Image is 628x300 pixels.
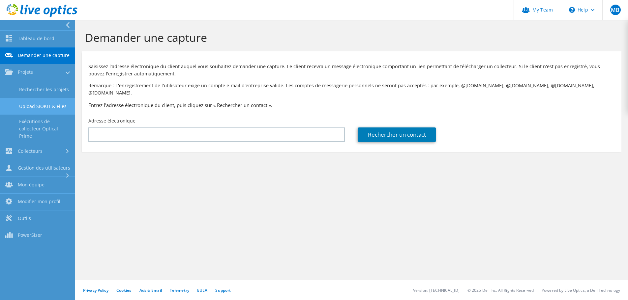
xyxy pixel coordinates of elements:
[610,5,621,15] span: MB
[467,287,534,293] li: © 2025 Dell Inc. All Rights Reserved
[358,127,436,142] a: Rechercher un contact
[88,63,615,77] p: Saisissez l'adresse électronique du client auquel vous souhaitez demander une capture. Le client ...
[197,287,207,293] a: EULA
[215,287,231,293] a: Support
[88,82,615,96] p: Remarque : L'enregistrement de l'utilisateur exige un compte e-mail d'entreprise valide. Les comp...
[542,287,620,293] li: Powered by Live Optics, a Dell Technology
[85,31,615,44] h1: Demander une capture
[413,287,460,293] li: Version: [TECHNICAL_ID]
[116,287,132,293] a: Cookies
[88,118,135,124] label: Adresse électronique
[139,287,162,293] a: Ads & Email
[83,287,108,293] a: Privacy Policy
[88,101,615,109] h3: Entrez l'adresse électronique du client, puis cliquez sur « Rechercher un contact ».
[170,287,189,293] a: Telemetry
[569,7,575,13] svg: \n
